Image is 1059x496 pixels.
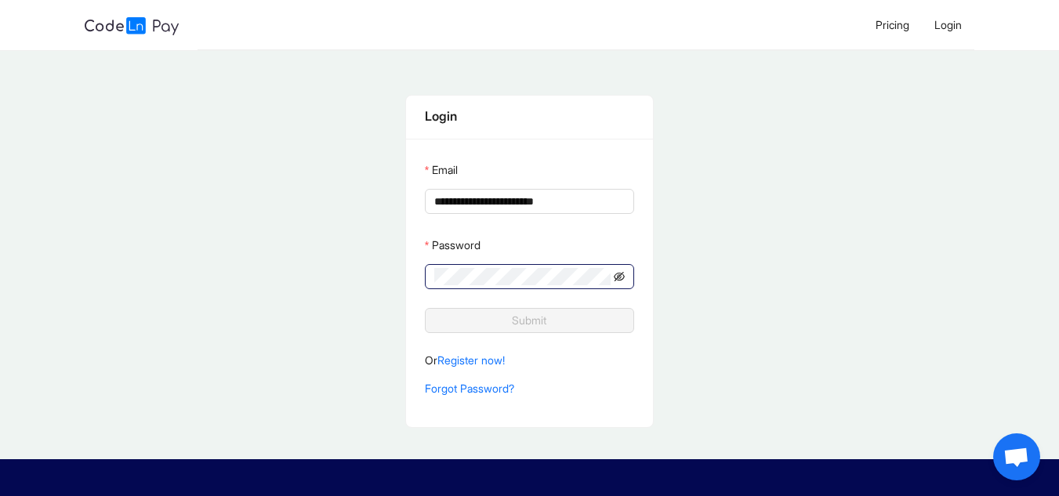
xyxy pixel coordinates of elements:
[425,352,634,369] p: Or
[434,268,611,285] input: Password
[425,107,634,126] div: Login
[434,193,622,210] input: Email
[437,353,505,367] a: Register now!
[993,433,1040,480] a: Open chat
[425,233,481,258] label: Password
[425,157,458,183] label: Email
[934,18,962,31] span: Login
[614,271,625,282] span: eye-invisible
[85,17,179,35] img: logo
[425,308,634,333] button: Submit
[425,382,514,395] a: Forgot Password?
[876,18,909,31] span: Pricing
[512,312,546,329] span: Submit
